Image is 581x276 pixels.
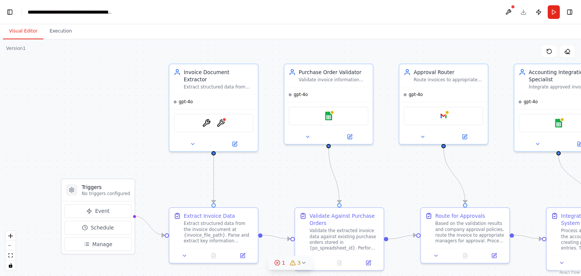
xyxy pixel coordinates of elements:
[420,207,510,264] div: Route for ApprovalsBased on the validation results and company approval policies, route the invoi...
[198,251,228,260] button: No output available
[435,212,485,219] div: Route for Approvals
[134,212,165,239] g: Edge from triggers to cc7cca22-46d1-43ea-a5bb-556a392f00f9
[444,132,485,141] button: Open in side panel
[439,112,448,120] img: Google gmail
[6,45,26,51] div: Version 1
[329,132,370,141] button: Open in side panel
[6,231,16,270] div: React Flow controls
[28,8,113,16] nav: breadcrumb
[169,207,259,264] div: Extract Invoice DataExtract structured data from the invoice document at {invoice_file_path}. Par...
[450,251,480,260] button: No output available
[325,148,343,203] g: Edge from 1c143f56-af12-467a-8679-a76e3db82dcb to 3808710e-caf5-4c6b-bdc8-7251764bd79f
[61,178,135,254] div: TriggersNo triggers configuredEventScheduleManage
[184,221,253,244] div: Extract structured data from the invoice document at {invoice_file_path}. Parse and extract key i...
[184,84,253,90] div: Extract structured data from incoming invoice documents including vendor information, amounts, da...
[202,119,211,127] img: OCRTool
[524,99,538,105] span: gpt-4o
[309,212,379,226] div: Validate Against Purchase Orders
[179,99,193,105] span: gpt-4o
[6,260,16,270] button: toggle interactivity
[440,148,469,203] g: Edge from e9c96bd4-10f3-4fcb-b28e-2609868a4ffc to e1676604-1a2f-43b7-a402-4bb46e714b35
[6,251,16,260] button: fit view
[5,7,15,17] button: Hide left sidebar
[309,228,379,251] div: Validate the extracted invoice data against existing purchase orders stored in {po_spreadsheet_id...
[169,64,259,152] div: Invoice Document ExtractorExtract structured data from incoming invoice documents including vendo...
[43,23,78,39] button: Execution
[268,256,313,270] button: 13
[95,208,109,215] span: Event
[564,7,575,17] button: Hide right sidebar
[6,241,16,251] button: zoom out
[324,112,333,120] img: Google sheets
[64,221,131,234] button: Schedule
[6,231,16,241] button: zoom in
[184,68,253,83] div: Invoice Document Extractor
[399,64,489,145] div: Approval RouterRoute invoices to appropriate managers for approval based on amount thresholds, de...
[64,204,131,218] button: Event
[356,259,381,267] button: Open in side panel
[82,191,130,196] p: No triggers configured
[414,68,483,76] div: Approval Router
[284,64,374,145] div: Purchase Order ValidatorValidate invoice information against existing purchase orders by comparin...
[435,221,505,244] div: Based on the validation results and company approval policies, route the invoice to appropriate m...
[282,259,285,267] span: 1
[230,251,255,260] button: Open in side panel
[3,23,43,39] button: Visual Editor
[299,68,368,76] div: Purchase Order Validator
[82,183,130,191] h3: Triggers
[297,259,301,267] span: 3
[294,92,308,98] span: gpt-4o
[294,207,384,271] div: Validate Against Purchase OrdersValidate the extracted invoice data against existing purchase ord...
[91,224,114,231] span: Schedule
[184,212,235,219] div: Extract Invoice Data
[216,119,225,127] img: ContextualAIParseTool
[559,270,580,274] a: React Flow attribution
[514,232,542,243] g: Edge from e1676604-1a2f-43b7-a402-4bb46e714b35 to be476845-3c83-4c5e-b22a-48aabf7ea08e
[263,232,290,243] g: Edge from cc7cca22-46d1-43ea-a5bb-556a392f00f9 to 3808710e-caf5-4c6b-bdc8-7251764bd79f
[409,92,423,98] span: gpt-4o
[324,259,354,267] button: No output available
[388,232,416,243] g: Edge from 3808710e-caf5-4c6b-bdc8-7251764bd79f to e1676604-1a2f-43b7-a402-4bb46e714b35
[482,251,506,260] button: Open in side panel
[92,240,112,248] span: Manage
[214,140,255,148] button: Open in side panel
[64,237,131,251] button: Manage
[210,148,217,203] g: Edge from 95f0efa1-9601-4b46-a8a2-a2b14cce31af to cc7cca22-46d1-43ea-a5bb-556a392f00f9
[299,77,368,83] div: Validate invoice information against existing purchase orders by comparing vendor details, amount...
[414,77,483,83] div: Route invoices to appropriate managers for approval based on amount thresholds, department budget...
[554,119,563,127] img: Google sheets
